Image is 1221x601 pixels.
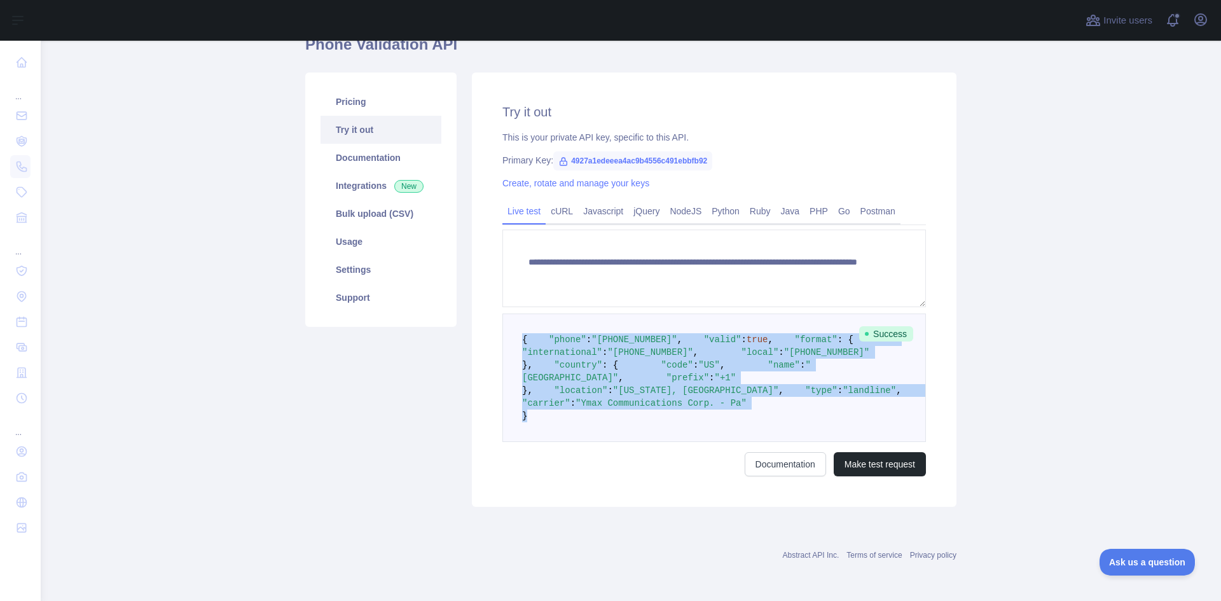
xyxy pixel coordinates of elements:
button: Make test request [834,452,926,476]
span: "[US_STATE], [GEOGRAPHIC_DATA]" [613,385,778,396]
a: Postman [855,201,900,221]
span: "carrier" [522,398,570,408]
span: "US" [698,360,720,370]
span: : [838,385,843,396]
div: This is your private API key, specific to this API. [502,131,926,144]
span: New [394,180,424,193]
a: Usage [321,228,441,256]
a: Java [776,201,805,221]
span: : [800,360,805,370]
span: : { [838,335,853,345]
span: , [677,335,682,345]
span: "phone" [549,335,586,345]
a: Documentation [321,144,441,172]
span: "code" [661,360,693,370]
span: "name" [768,360,800,370]
span: "landline" [843,385,896,396]
a: Privacy policy [910,551,956,560]
span: "[PHONE_NUMBER]" [607,347,693,357]
a: Abstract API Inc. [783,551,839,560]
span: : [607,385,612,396]
span: 4927a1edeeea4ac9b4556c491ebbfb92 [553,151,712,170]
a: Try it out [321,116,441,144]
span: } [522,411,527,421]
span: { [522,335,527,345]
span: }, [522,360,533,370]
a: Pricing [321,88,441,116]
span: , [618,373,623,383]
span: : [709,373,714,383]
a: cURL [546,201,578,221]
a: jQuery [628,201,665,221]
a: PHP [804,201,833,221]
a: Bulk upload (CSV) [321,200,441,228]
iframe: Toggle Customer Support [1100,549,1196,576]
span: : [778,347,783,357]
span: : [741,335,746,345]
span: : { [602,360,618,370]
div: ... [10,412,31,438]
span: , [768,335,773,345]
span: "format" [795,335,838,345]
div: ... [10,76,31,102]
span: "prefix" [666,373,709,383]
button: Invite users [1083,10,1155,31]
h2: Try it out [502,103,926,121]
a: Ruby [745,201,776,221]
span: , [896,385,901,396]
span: : [602,347,607,357]
span: "+1" [714,373,736,383]
a: Documentation [745,452,826,476]
a: Settings [321,256,441,284]
a: Javascript [578,201,628,221]
span: true [747,335,768,345]
span: "[PHONE_NUMBER]" [784,347,869,357]
span: , [778,385,783,396]
span: "international" [522,347,602,357]
span: , [693,347,698,357]
a: Terms of service [846,551,902,560]
a: Live test [502,201,546,221]
a: NodeJS [665,201,707,221]
span: "local" [741,347,778,357]
span: : [570,398,576,408]
span: Success [859,326,913,342]
h1: Phone Validation API [305,34,956,65]
a: Create, rotate and manage your keys [502,178,649,188]
span: }, [522,385,533,396]
span: Invite users [1103,13,1152,28]
span: "Ymax Communications Corp. - Pa" [576,398,747,408]
span: "valid" [704,335,742,345]
div: Primary Key: [502,154,926,167]
span: : [586,335,591,345]
span: "country" [554,360,602,370]
a: Support [321,284,441,312]
span: "[PHONE_NUMBER]" [591,335,677,345]
a: Go [833,201,855,221]
a: Integrations New [321,172,441,200]
span: : [693,360,698,370]
div: ... [10,231,31,257]
span: "location" [554,385,607,396]
span: "type" [805,385,837,396]
span: , [720,360,725,370]
a: Python [707,201,745,221]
